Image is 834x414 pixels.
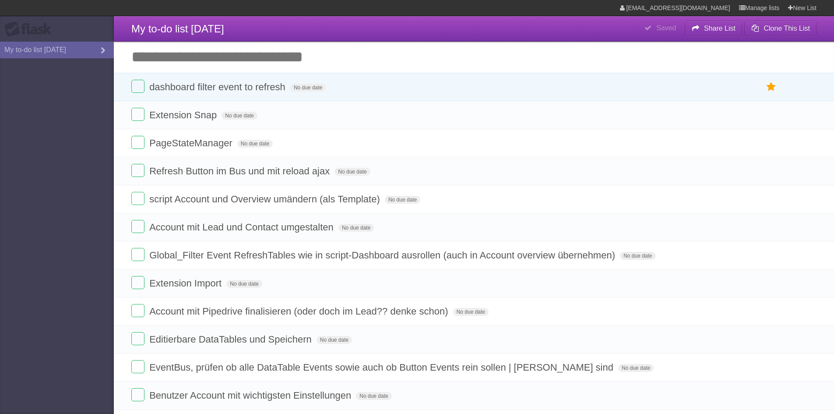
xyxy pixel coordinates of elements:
label: Done [131,108,144,121]
span: No due date [385,196,420,204]
span: No due date [338,224,374,232]
label: Done [131,304,144,317]
span: No due date [317,336,352,344]
span: script Account und Overview umändern (als Template) [149,194,382,205]
span: Extension Snap [149,110,219,120]
span: Global_Filter Event RefreshTables wie in script-Dashboard ausrollen (auch in Account overview übe... [149,250,617,261]
span: EventBus, prüfen ob alle DataTable Events sowie auch ob Button Events rein sollen | [PERSON_NAME]... [149,362,616,373]
button: Clone This List [744,21,816,36]
label: Done [131,276,144,289]
label: Star task [763,80,780,94]
label: Done [131,360,144,373]
label: Done [131,80,144,93]
label: Done [131,220,144,233]
label: Done [131,164,144,177]
label: Done [131,192,144,205]
span: dashboard filter event to refresh [149,81,288,92]
label: Done [131,136,144,149]
b: Clone This List [764,25,810,32]
label: Done [131,388,144,401]
b: Saved [656,24,676,32]
span: No due date [222,112,257,120]
span: Refresh Button im Bus und mit reload ajax [149,166,332,177]
label: Done [131,332,144,345]
span: No due date [620,252,655,260]
span: Account mit Lead und Contact umgestalten [149,222,336,233]
span: No due date [618,364,654,372]
span: No due date [453,308,489,316]
div: Flask [4,21,57,37]
span: My to-do list [DATE] [131,23,224,35]
span: Account mit Pipedrive finalisieren (oder doch im Lead?? denke schon) [149,306,450,317]
span: No due date [334,168,370,176]
span: Benutzer Account mit wichtigsten Einstellungen [149,390,353,401]
button: Share List [685,21,743,36]
span: Editierbare DataTables und Speichern [149,334,314,345]
span: Extension Import [149,278,224,289]
span: No due date [226,280,262,288]
span: No due date [356,392,391,400]
span: No due date [290,84,326,92]
b: Share List [704,25,735,32]
span: PageStateManager [149,138,235,149]
label: Done [131,248,144,261]
span: No due date [237,140,273,148]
